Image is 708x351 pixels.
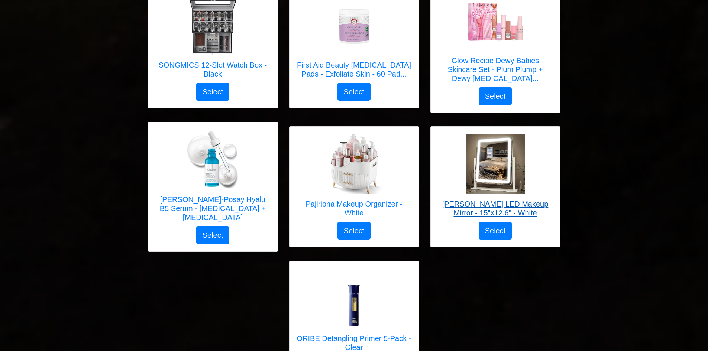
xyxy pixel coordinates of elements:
[297,134,411,222] a: Pajiriona Makeup Organizer - White Pajiriona Makeup Organizer - White
[196,83,230,101] button: Select
[438,134,553,222] a: FENNIO LED Makeup Mirror - 15"x12.6" - White [PERSON_NAME] LED Makeup Mirror - 15"x12.6" - White
[183,130,243,189] img: La Roche-Posay Hyalu B5 Serum - Hyaluronic Acid + Vitamin B5
[297,199,411,217] h5: Pajiriona Makeup Organizer - White
[479,222,512,240] button: Select
[324,134,384,194] img: Pajiriona Makeup Organizer - White
[438,56,553,83] h5: Glow Recipe Dewy Babies Skincare Set - Plum Plump + Dewy [MEDICAL_DATA]...
[337,222,371,240] button: Select
[337,83,371,101] button: Select
[438,199,553,217] h5: [PERSON_NAME] LED Makeup Mirror - 15"x12.6" - White
[156,195,270,222] h5: [PERSON_NAME]-Posay Hyalu B5 Serum - [MEDICAL_DATA] + [MEDICAL_DATA]
[196,226,230,244] button: Select
[297,61,411,78] h5: First Aid Beauty [MEDICAL_DATA] Pads - Exfoliate Skin - 60 Pad...
[324,269,384,328] img: ORIBE Detangling Primer 5-Pack - Clear
[156,130,270,226] a: La Roche-Posay Hyalu B5 Serum - Hyaluronic Acid + Vitamin B5 [PERSON_NAME]-Posay Hyalu B5 Serum -...
[466,134,525,194] img: FENNIO LED Makeup Mirror - 15"x12.6" - White
[479,87,512,105] button: Select
[156,61,270,78] h5: SONGMICS 12-Slot Watch Box - Black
